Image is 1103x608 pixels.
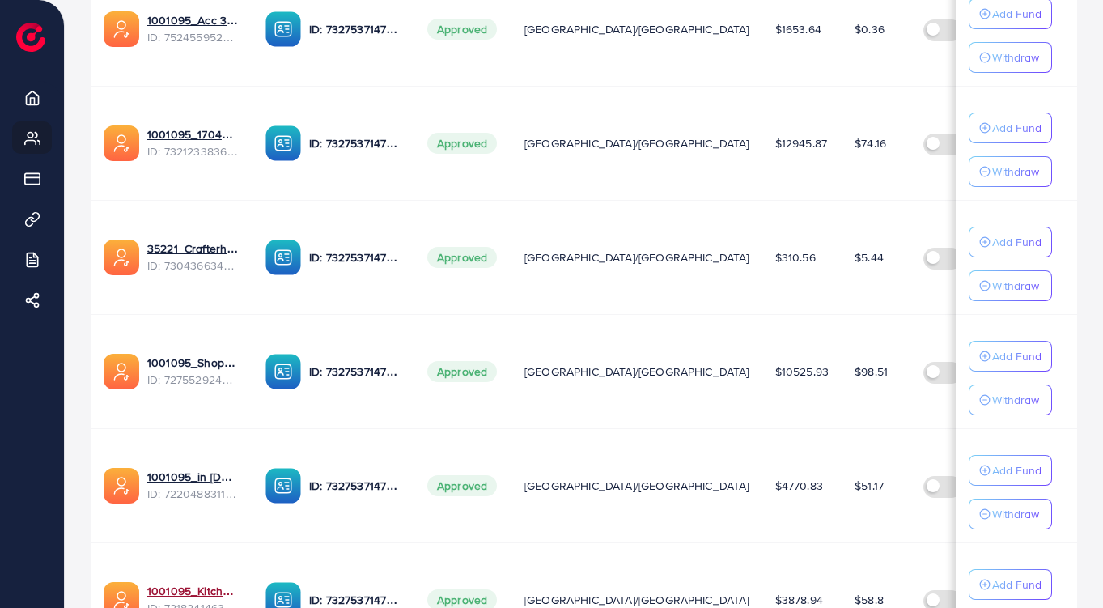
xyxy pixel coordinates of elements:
[104,354,139,389] img: ic-ads-acc.e4c84228.svg
[16,23,45,52] img: logo
[104,468,139,504] img: ic-ads-acc.e4c84228.svg
[969,569,1052,600] button: Add Fund
[969,227,1052,257] button: Add Fund
[147,486,240,502] span: ID: 7220488311670947841
[969,455,1052,486] button: Add Fund
[855,592,884,608] span: $58.8
[427,475,497,496] span: Approved
[524,249,749,266] span: [GEOGRAPHIC_DATA]/[GEOGRAPHIC_DATA]
[427,133,497,154] span: Approved
[855,364,888,380] span: $98.51
[992,276,1039,295] p: Withdraw
[427,247,497,268] span: Approved
[147,257,240,274] span: ID: 7304366343393296385
[147,240,240,274] div: <span class='underline'>35221_Crafterhide ad_1700680330947</span></br>7304366343393296385
[775,478,823,494] span: $4770.83
[855,249,884,266] span: $5.44
[1034,535,1091,596] iframe: Chat
[147,469,240,485] a: 1001095_in [DOMAIN_NAME]_1681150971525
[992,4,1041,23] p: Add Fund
[104,125,139,161] img: ic-ads-acc.e4c84228.svg
[855,21,885,37] span: $0.36
[309,248,401,267] p: ID: 7327537147282571265
[147,355,240,371] a: 1001095_Shopping Center
[969,156,1052,187] button: Withdraw
[992,390,1039,410] p: Withdraw
[309,362,401,381] p: ID: 7327537147282571265
[524,592,749,608] span: [GEOGRAPHIC_DATA]/[GEOGRAPHIC_DATA]
[265,468,301,504] img: ic-ba-acc.ded83a64.svg
[104,240,139,275] img: ic-ads-acc.e4c84228.svg
[969,42,1052,73] button: Withdraw
[992,162,1039,181] p: Withdraw
[427,19,497,40] span: Approved
[524,135,749,151] span: [GEOGRAPHIC_DATA]/[GEOGRAPHIC_DATA]
[147,143,240,159] span: ID: 7321233836078252033
[992,575,1041,594] p: Add Fund
[992,118,1041,138] p: Add Fund
[265,240,301,275] img: ic-ba-acc.ded83a64.svg
[147,469,240,502] div: <span class='underline'>1001095_in vogue.pk_1681150971525</span></br>7220488311670947841
[104,11,139,47] img: ic-ads-acc.e4c84228.svg
[855,478,884,494] span: $51.17
[775,135,827,151] span: $12945.87
[969,270,1052,301] button: Withdraw
[147,12,240,45] div: <span class='underline'>1001095_Acc 3_1751948238983</span></br>7524559526306070535
[524,21,749,37] span: [GEOGRAPHIC_DATA]/[GEOGRAPHIC_DATA]
[992,347,1041,366] p: Add Fund
[309,476,401,495] p: ID: 7327537147282571265
[775,364,829,380] span: $10525.93
[147,355,240,388] div: <span class='underline'>1001095_Shopping Center</span></br>7275529244510306305
[992,504,1039,524] p: Withdraw
[992,48,1039,67] p: Withdraw
[775,249,816,266] span: $310.56
[969,341,1052,372] button: Add Fund
[147,583,240,599] a: 1001095_Kitchenlyst_1680641549988
[265,11,301,47] img: ic-ba-acc.ded83a64.svg
[147,372,240,388] span: ID: 7275529244510306305
[427,361,497,382] span: Approved
[147,126,240,159] div: <span class='underline'>1001095_1704607619722</span></br>7321233836078252033
[969,113,1052,143] button: Add Fund
[969,499,1052,529] button: Withdraw
[992,232,1041,252] p: Add Fund
[524,364,749,380] span: [GEOGRAPHIC_DATA]/[GEOGRAPHIC_DATA]
[309,134,401,153] p: ID: 7327537147282571265
[265,125,301,161] img: ic-ba-acc.ded83a64.svg
[992,461,1041,480] p: Add Fund
[969,385,1052,415] button: Withdraw
[855,135,886,151] span: $74.16
[775,21,821,37] span: $1653.64
[309,19,401,39] p: ID: 7327537147282571265
[147,240,240,257] a: 35221_Crafterhide ad_1700680330947
[775,592,823,608] span: $3878.94
[524,478,749,494] span: [GEOGRAPHIC_DATA]/[GEOGRAPHIC_DATA]
[147,29,240,45] span: ID: 7524559526306070535
[265,354,301,389] img: ic-ba-acc.ded83a64.svg
[147,12,240,28] a: 1001095_Acc 3_1751948238983
[147,126,240,142] a: 1001095_1704607619722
